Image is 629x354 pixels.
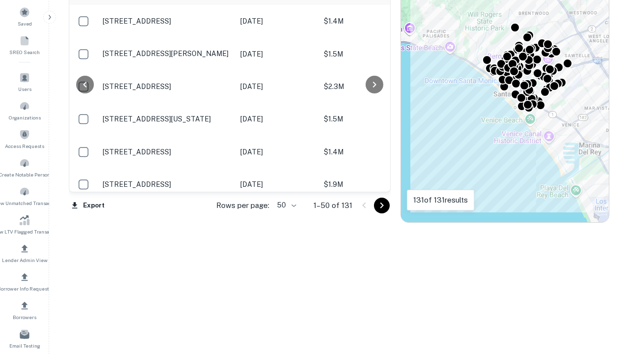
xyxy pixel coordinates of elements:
[324,81,422,92] p: $2.3M
[5,142,44,150] span: Access Requests
[240,147,314,157] p: [DATE]
[216,200,269,211] p: Rows per page:
[103,180,230,189] p: [STREET_ADDRESS]
[240,16,314,27] p: [DATE]
[240,81,314,92] p: [DATE]
[324,147,422,157] p: $1.4M
[2,256,48,264] span: Lender Admin View
[103,17,230,26] p: [STREET_ADDRESS]
[413,194,468,206] p: 131 of 131 results
[3,68,46,95] a: Users
[3,97,46,123] a: Organizations
[314,200,352,211] p: 1–50 of 131
[3,211,46,237] a: Review LTV Flagged Transactions
[324,16,422,27] p: $1.4M
[3,325,46,352] a: Email Testing
[103,49,230,58] p: [STREET_ADDRESS][PERSON_NAME]
[324,49,422,59] p: $1.5M
[3,239,46,266] a: Lender Admin View
[13,313,36,321] span: Borrowers
[3,182,46,209] a: Review Unmatched Transactions
[9,48,40,56] span: SREO Search
[3,296,46,323] a: Borrowers
[9,114,41,121] span: Organizations
[324,114,422,124] p: $1.5M
[580,275,629,323] iframe: Chat Widget
[3,31,46,58] a: SREO Search
[240,179,314,190] p: [DATE]
[103,115,230,123] p: [STREET_ADDRESS][US_STATE]
[273,198,298,212] div: 50
[3,125,46,152] a: Access Requests
[103,147,230,156] p: [STREET_ADDRESS]
[9,342,40,350] span: Email Testing
[3,3,46,29] a: Saved
[324,179,422,190] p: $1.9M
[103,82,230,91] p: [STREET_ADDRESS]
[374,198,390,213] button: Go to next page
[3,154,46,180] a: Create Notable Person
[240,114,314,124] p: [DATE]
[69,198,107,213] button: Export
[18,85,31,93] span: Users
[3,268,46,295] a: Borrower Info Requests
[18,20,32,28] span: Saved
[240,49,314,59] p: [DATE]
